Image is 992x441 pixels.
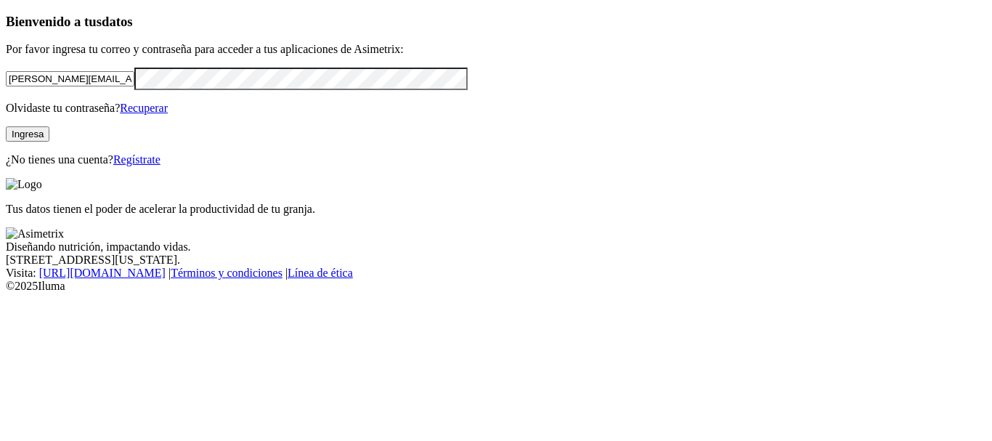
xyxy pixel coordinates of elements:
a: [URL][DOMAIN_NAME] [39,267,166,279]
button: Ingresa [6,126,49,142]
a: Línea de ética [288,267,353,279]
p: Por favor ingresa tu correo y contraseña para acceder a tus aplicaciones de Asimetrix: [6,43,986,56]
a: Regístrate [113,153,160,166]
a: Recuperar [120,102,168,114]
div: Visita : | | [6,267,986,280]
h3: Bienvenido a tus [6,14,986,30]
div: [STREET_ADDRESS][US_STATE]. [6,254,986,267]
p: ¿No tienes una cuenta? [6,153,986,166]
div: Diseñando nutrición, impactando vidas. [6,240,986,254]
p: Tus datos tienen el poder de acelerar la productividad de tu granja. [6,203,986,216]
a: Términos y condiciones [171,267,282,279]
div: © 2025 Iluma [6,280,986,293]
span: datos [102,14,133,29]
p: Olvidaste tu contraseña? [6,102,986,115]
input: Tu correo [6,71,134,86]
img: Logo [6,178,42,191]
img: Asimetrix [6,227,64,240]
